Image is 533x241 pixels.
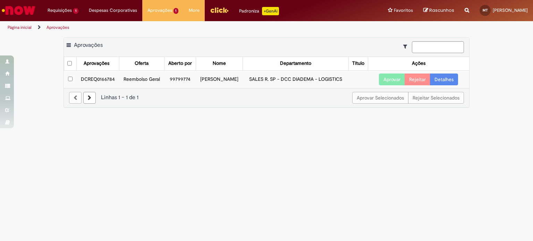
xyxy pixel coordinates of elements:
div: Linhas 1 − 1 de 1 [69,94,464,102]
a: Aprovações [46,25,69,30]
th: Aprovações [77,57,119,70]
span: Favoritos [394,7,413,14]
i: Mostrar filtros para: Suas Solicitações [403,44,411,49]
div: Padroniza [239,7,279,15]
td: 99799774 [164,70,196,88]
span: More [189,7,200,14]
a: Página inicial [8,25,32,30]
td: DCREQ0166784 [77,70,119,88]
div: Nome [213,60,226,67]
span: Requisições [48,7,72,14]
span: 1 [73,8,78,14]
div: Aberto por [168,60,192,67]
button: Aprovar [379,74,405,85]
span: 1 [174,8,179,14]
td: [PERSON_NAME] [196,70,243,88]
span: [PERSON_NAME] [493,7,528,13]
a: Rascunhos [423,7,454,14]
span: Aprovações [147,7,172,14]
a: Detalhes [430,74,458,85]
button: Rejeitar [405,74,430,85]
span: Aprovações [74,42,103,49]
img: click_logo_yellow_360x200.png [210,5,229,15]
img: ServiceNow [1,3,36,17]
td: SALES R. SP - DCC DIADEMA - LOGISTICS [243,70,349,88]
div: Título [352,60,364,67]
p: +GenAi [262,7,279,15]
div: Ações [412,60,425,67]
span: Despesas Corporativas [89,7,137,14]
span: MT [483,8,488,12]
ul: Trilhas de página [5,21,350,34]
div: Oferta [135,60,149,67]
td: Reembolso Geral [119,70,164,88]
span: Rascunhos [429,7,454,14]
div: Aprovações [84,60,109,67]
div: Departamento [280,60,311,67]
